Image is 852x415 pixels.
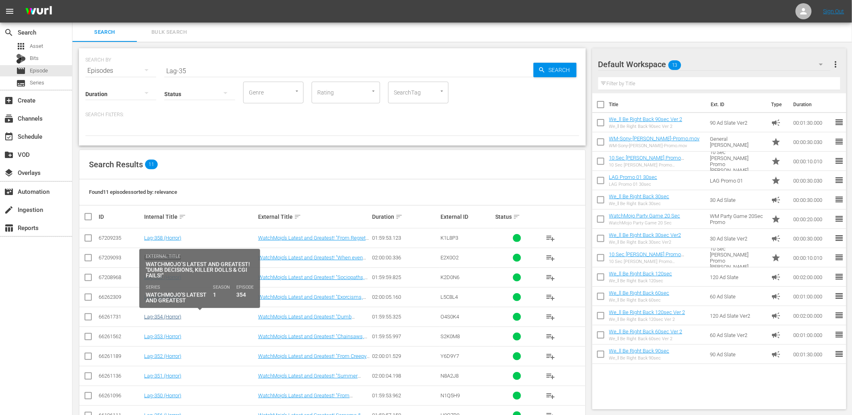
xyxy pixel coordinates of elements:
span: Ad [771,272,781,282]
div: Bits [16,54,26,64]
td: 00:00:30.000 [790,229,834,248]
a: We_ll Be Right Back 120sec [609,271,672,277]
div: WatchMojo Party Game 20 Sec [609,220,680,226]
span: S2K0M8 [440,333,460,339]
span: reorder [834,233,844,243]
span: reorder [834,349,844,359]
span: L5C8L4 [440,294,458,300]
div: External ID [440,214,493,220]
div: We_ll Be Right Back 90sec Ver 2 [609,124,682,129]
span: Ingestion [4,205,14,215]
td: 10 Sec [PERSON_NAME] Promo [PERSON_NAME] [707,152,768,171]
span: sort [395,213,403,220]
span: N8A2J8 [440,373,459,379]
button: playlist_add [541,307,560,327]
td: 120 Ad Slate [707,267,768,287]
span: playlist_add [546,312,555,322]
span: Search [4,28,14,37]
a: We_ll Be Right Back 60sec Ver 2 [609,329,682,335]
span: playlist_add [546,233,555,243]
span: Asset [30,42,43,50]
div: 02:00:04.198 [372,373,438,379]
div: We_ll Be Right Back 120sec [609,278,672,284]
span: E2X0O2 [440,255,459,261]
div: 01:59:53.962 [372,392,438,399]
div: 67209093 [99,255,142,261]
div: Episodes [85,60,156,82]
span: Promo [771,137,781,147]
td: 90 Ad Slate Ver2 [707,113,768,132]
a: WatchMojo’s Latest and Greatest! "From Blumhouse to [DATE]: The Best & Creepiest in Horror!" [258,392,362,411]
div: 66261562 [99,333,142,339]
td: 00:02:00.000 [790,306,834,325]
a: Lag-355 (Horror) [144,294,181,300]
a: Lag-357 (Horror) [144,255,181,261]
span: Automation [4,187,14,197]
div: 01:59:55.997 [372,333,438,339]
a: We_ll Be Right Back 30sec Ver2 [609,232,681,238]
td: 00:00:30.030 [790,171,834,190]
button: playlist_add [541,288,560,307]
button: playlist_add [541,347,560,366]
a: WatchMojo’s Latest and Greatest! "Sociopaths, space monsters, and Saw victims—this episode proves... [258,274,368,292]
th: Title [609,93,706,116]
div: Default Workspace [598,53,831,76]
td: General [PERSON_NAME] [707,132,768,152]
div: 01:59:59.825 [372,274,438,280]
div: 10 Sec [PERSON_NAME] Promo [PERSON_NAME] [609,162,704,168]
span: sort [179,213,186,220]
button: Open [293,87,301,95]
span: movie [16,66,26,76]
button: playlist_add [541,268,560,287]
a: WatchMojo’s Latest and Greatest! "From Creepy Calls to Exorcisms: The Darkest Moments in Horror" [258,353,370,371]
a: Sign Out [823,8,844,14]
td: 00:00:30.000 [790,190,834,210]
div: We_ll Be Right Back 60sec Ver 2 [609,336,682,341]
span: Episode [30,67,48,75]
span: Channels [4,114,14,123]
span: Ad [771,195,781,205]
span: playlist_add [546,332,555,341]
a: Lag-354 (Horror) [144,314,181,320]
span: Series [16,78,26,88]
div: Duration [372,212,438,222]
span: Ad [771,349,781,359]
span: menu [5,6,14,16]
a: We_ll Be Right Back 90sec [609,348,670,354]
div: We_ll Be Right Back 90sec [609,355,670,361]
div: We_ll Be Right Back 30sec Ver2 [609,240,681,245]
span: Ad [771,330,781,340]
td: 00:00:10.010 [790,152,834,171]
td: 30 Ad Slate Ver2 [707,229,768,248]
button: Search [534,63,577,77]
button: Open [438,87,446,95]
a: We_ll Be Right Back 60sec [609,290,670,296]
a: WM-Sony-[PERSON_NAME]-Promo.mov [609,136,700,142]
div: 02:00:00.336 [372,255,438,261]
a: We_ll Be Right Back 120sec Ver 2 [609,309,685,315]
span: Search [546,63,577,77]
span: reorder [834,272,844,281]
span: Found 11 episodes sorted by: relevance [89,189,177,195]
span: 11 [145,160,158,169]
button: Open [370,87,377,95]
button: more_vert [831,55,840,74]
div: WM-Sony-[PERSON_NAME]-Promo.mov [609,143,700,148]
span: reorder [834,330,844,339]
span: Promo [771,176,781,185]
span: reorder [834,175,844,185]
span: Ad [771,311,781,320]
span: reorder [834,214,844,224]
span: K2D0N6 [440,274,459,280]
td: 60 Ad Slate Ver2 [707,325,768,345]
td: LAG Promo 01 [707,171,768,190]
span: Overlays [4,168,14,178]
td: 00:02:00.000 [790,267,834,287]
span: playlist_add [546,253,555,263]
div: LAG Promo 01 30sec [609,182,658,187]
td: 120 Ad Slate Ver2 [707,306,768,325]
span: Series [30,79,44,87]
td: 00:01:00.000 [790,287,834,306]
a: WatchMojo’s Latest and Greatest! "From Regret to Horror: Movies That Terrified Both Actors and Au... [258,235,369,253]
div: 67208968 [99,274,142,280]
